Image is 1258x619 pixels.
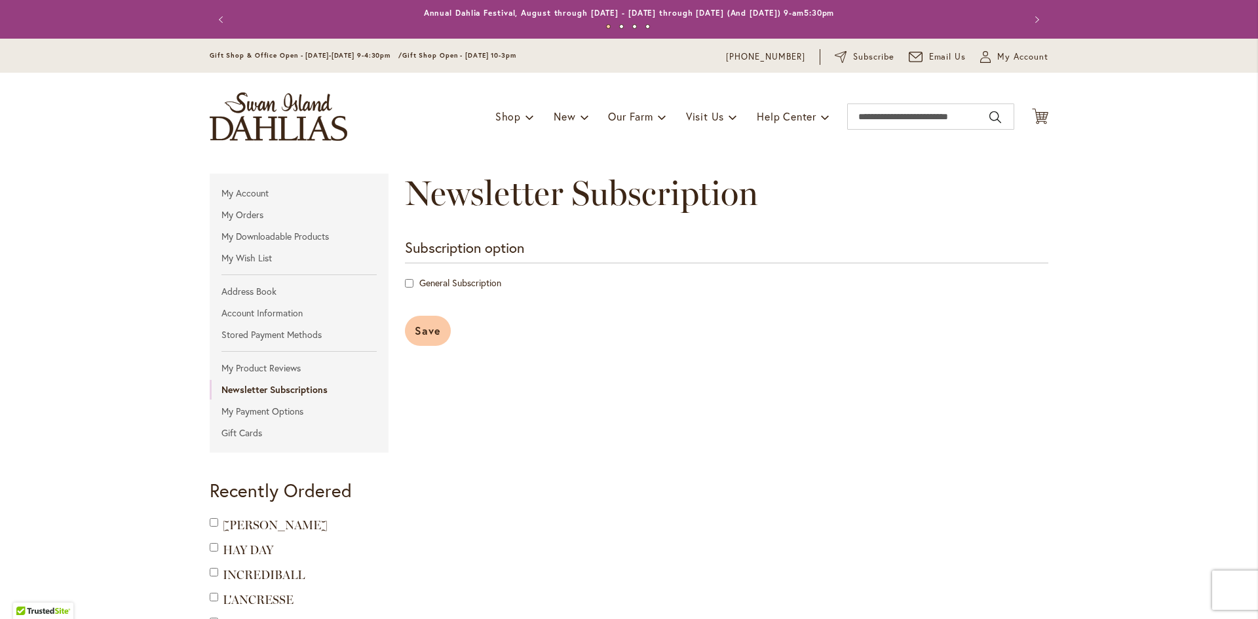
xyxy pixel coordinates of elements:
[210,92,347,141] a: store logo
[210,7,236,33] button: Previous
[757,109,816,123] span: Help Center
[686,109,724,123] span: Visit Us
[210,303,389,323] a: Account Information
[554,109,575,123] span: New
[405,316,451,346] button: Save
[223,543,273,557] a: HAY DAY
[210,51,402,60] span: Gift Shop & Office Open - [DATE]-[DATE] 9-4:30pm /
[223,593,294,607] a: L'ANCRESSE
[415,324,441,337] span: Save
[997,50,1048,64] span: My Account
[606,24,611,29] button: 1 of 4
[223,568,305,582] a: INCREDIBALL
[419,276,501,289] span: General Subscription
[608,109,653,123] span: Our Farm
[1022,7,1048,33] button: Next
[980,50,1048,64] button: My Account
[853,50,894,64] span: Subscribe
[210,227,389,246] a: My Downloadable Products
[210,402,389,421] a: My Payment Options
[210,205,389,225] a: My Orders
[223,518,328,533] a: [PERSON_NAME]
[210,380,389,400] strong: Newsletter Subscriptions
[835,50,894,64] a: Subscribe
[929,50,966,64] span: Email Us
[645,24,650,29] button: 4 of 4
[909,50,966,64] a: Email Us
[402,51,516,60] span: Gift Shop Open - [DATE] 10-3pm
[10,572,47,609] iframe: Launch Accessibility Center
[405,172,758,214] span: Newsletter Subscription
[632,24,637,29] button: 3 of 4
[210,248,389,268] a: My Wish List
[619,24,624,29] button: 2 of 4
[210,183,389,203] a: My Account
[210,423,389,443] a: Gift Cards
[210,325,389,345] a: Stored Payment Methods
[726,50,805,64] a: [PHONE_NUMBER]
[210,358,389,378] a: My Product Reviews
[210,478,352,502] strong: Recently Ordered
[495,109,521,123] span: Shop
[210,282,389,301] a: Address Book
[424,8,835,18] a: Annual Dahlia Festival, August through [DATE] - [DATE] through [DATE] (And [DATE]) 9-am5:30pm
[405,238,524,257] span: Subscription option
